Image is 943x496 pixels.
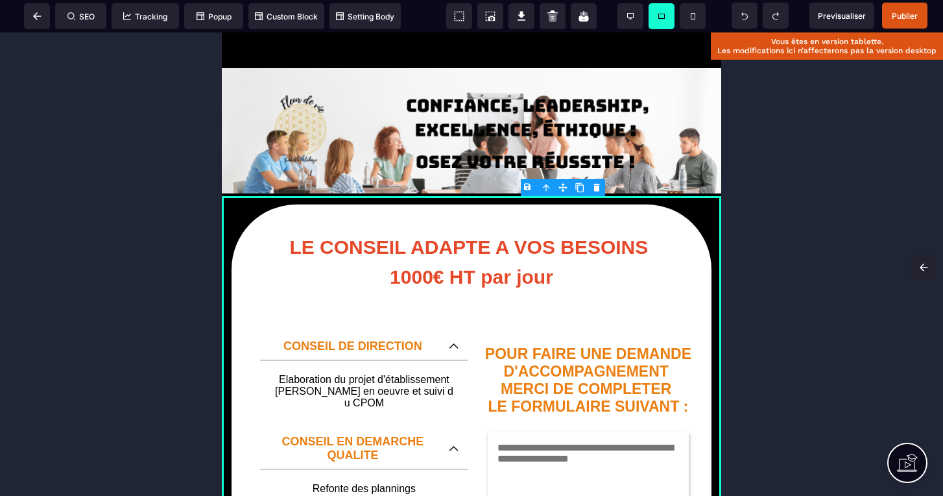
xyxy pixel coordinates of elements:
p: Refonte des plannings Audit organisationnel Optimisation des transmissions [51,451,233,486]
span: Screenshot [477,3,503,29]
p: CONSEIL DE DIRECTION [48,307,214,321]
span: SEO [67,12,95,21]
p: CONSEIL EN DEMARCHE QUALITE [48,403,214,430]
span: Preview [809,3,874,29]
p: Les modifications ici n’affecterons pas la version desktop [717,46,937,55]
span: Setting Body [336,12,394,21]
span: Previsualiser [818,11,866,21]
span: Custom Block [255,12,318,21]
span: View components [446,3,472,29]
span: Popup [197,12,232,21]
p: Vous êtes en version tablette. [717,37,937,46]
span: Tracking [123,12,167,21]
b: LE CONSEIL ADAPTE A VOS BESOINS 1000€ HT par jour [67,204,431,255]
span: Publier [892,11,918,21]
p: Elaboration du projet d'établissement [PERSON_NAME] en oeuvre et suivi du CPOM [51,341,233,377]
b: POUR FAIRE UNE DEMANDE D'ACCOMPAGNEMENT MERCI DE COMPLETER LE FORMULAIRE SUIVANT : [263,313,474,382]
